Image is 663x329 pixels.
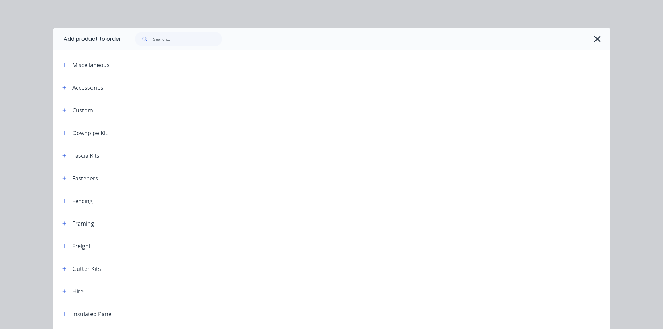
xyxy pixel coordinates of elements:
div: Hire [72,287,84,296]
div: Accessories [72,84,103,92]
div: Downpipe Kit [72,129,108,137]
div: Custom [72,106,93,115]
div: Freight [72,242,91,250]
div: Gutter Kits [72,265,101,273]
div: Framing [72,219,94,228]
div: Fascia Kits [72,151,100,160]
input: Search... [153,32,222,46]
div: Fasteners [72,174,98,182]
div: Miscellaneous [72,61,110,69]
div: Fencing [72,197,93,205]
div: Add product to order [53,28,121,50]
div: Insulated Panel [72,310,113,318]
